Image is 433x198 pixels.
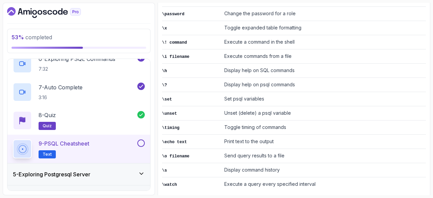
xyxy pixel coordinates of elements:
span: quiz [43,123,52,129]
code: \s [162,168,167,173]
td: Execute a command in the shell [222,35,426,49]
code: \i filename [162,54,189,59]
p: 8 - Quiz [39,111,56,119]
code: \! command [162,40,187,45]
button: 7-Auto Complete3:16 [13,83,145,102]
p: 6 - Exploring PSQL Commands [39,55,115,63]
code: \? [162,83,167,88]
code: \echo text [162,140,187,145]
button: 5-Exploring Postgresql Server [7,163,150,185]
button: 6-Exploring PSQL Commands7:32 [13,54,145,73]
button: 8-Quizquiz [13,111,145,130]
span: completed [12,34,52,41]
code: \unset [162,111,177,116]
code: \watch [162,182,177,187]
span: 53 % [12,34,24,41]
code: \o filename [162,154,189,159]
code: \password [162,12,184,17]
p: 7 - Auto Complete [39,83,83,91]
code: \set [162,97,172,102]
code: \timing [162,126,179,130]
h3: 5 - Exploring Postgresql Server [13,170,90,178]
td: Send query results to a file [222,149,426,163]
p: 3:16 [39,94,83,101]
button: 9-PSQL CheatsheetText [13,139,145,158]
td: Display command history [222,163,426,177]
td: Print text to the output [222,135,426,149]
code: \x [162,26,167,31]
td: Execute commands from a file [222,49,426,64]
span: Text [43,152,52,157]
p: 7:32 [39,66,115,72]
p: 9 - PSQL Cheatsheet [39,139,89,148]
td: Display help on psql commands [222,78,426,92]
td: Set psql variables [222,92,426,106]
td: Toggle timing of commands [222,120,426,135]
a: Dashboard [7,7,96,18]
code: \h [162,69,167,73]
td: Change the password for a role [222,7,426,21]
td: Unset (delete) a psql variable [222,106,426,120]
td: Execute a query every specified interval [222,177,426,192]
td: Display help on SQL commands [222,64,426,78]
td: Toggle expanded table formatting [222,21,426,35]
